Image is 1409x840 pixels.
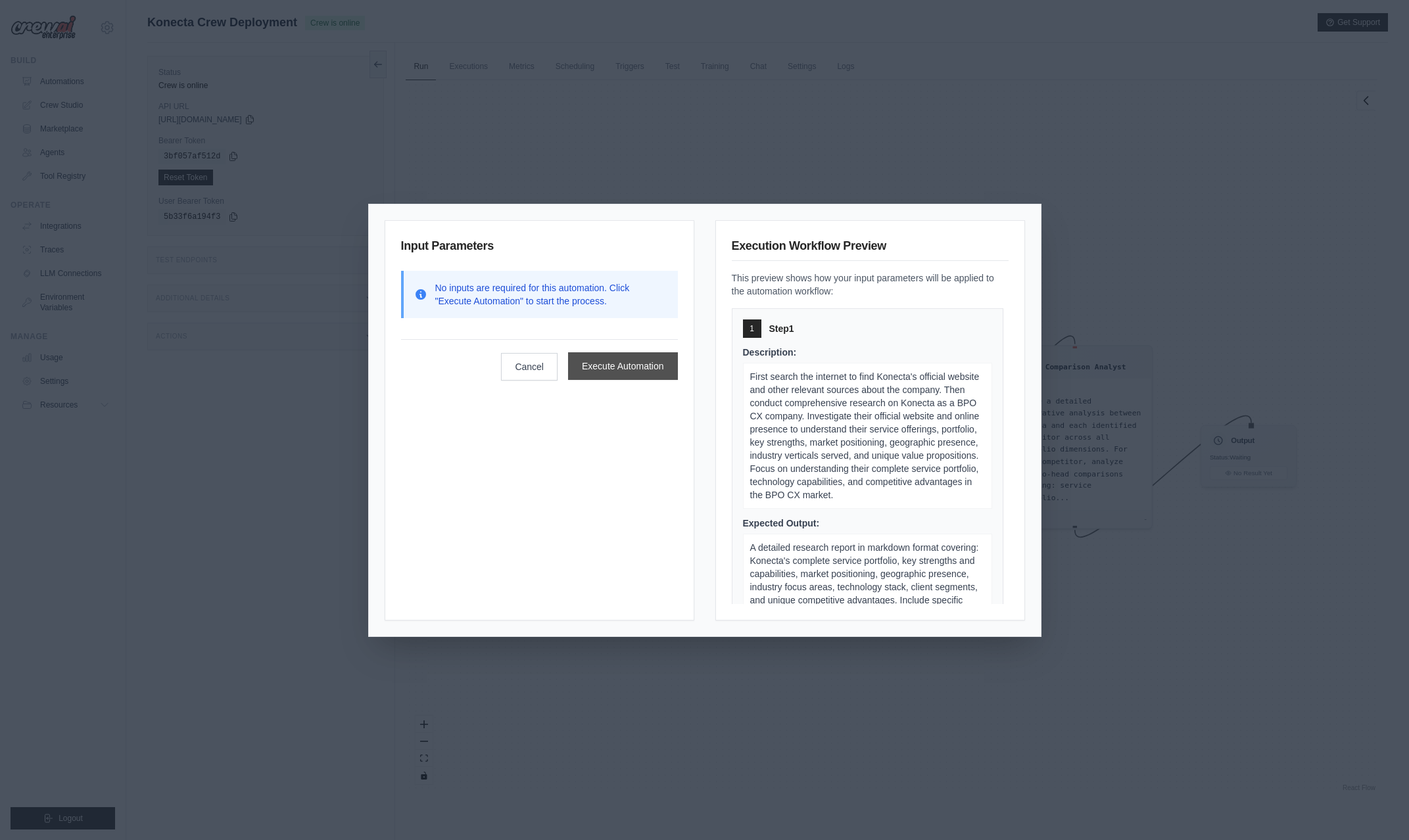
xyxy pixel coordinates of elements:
[732,237,1009,261] h3: Execution Workflow Preview
[750,323,754,334] span: 1
[435,281,667,308] p: No inputs are required for this automation. Click "Execute Automation" to start the process.
[732,271,1009,298] p: This preview shows how your input parameters will be applied to the automation workflow:
[401,237,678,260] h3: Input Parameters
[743,518,820,528] span: Expected Output:
[750,542,979,618] span: A detailed research report in markdown format covering: Konecta's complete service portfolio, key...
[568,352,678,380] button: Execute Automation
[750,371,980,500] span: First search the internet to find Konecta's official website and other relevant sources about the...
[743,347,797,358] span: Description:
[769,322,794,335] span: Step 1
[501,353,558,381] button: Cancel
